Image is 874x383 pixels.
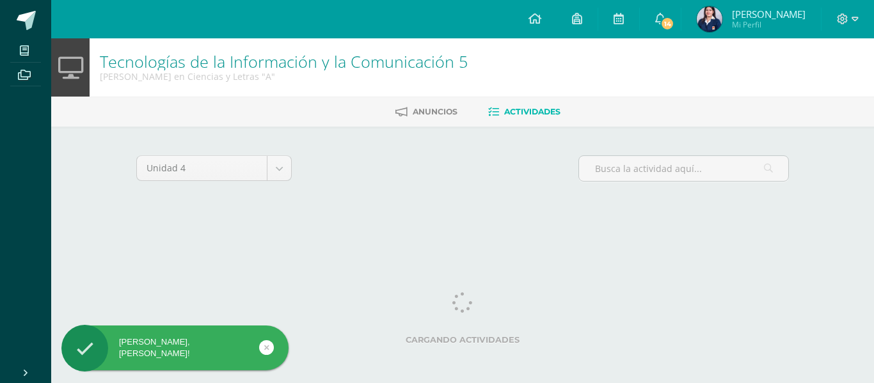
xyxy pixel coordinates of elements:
label: Cargando actividades [136,335,789,345]
a: Anuncios [395,102,457,122]
span: 14 [660,17,674,31]
span: Unidad 4 [147,156,257,180]
a: Actividades [488,102,560,122]
span: [PERSON_NAME] [732,8,806,20]
span: Anuncios [413,107,457,116]
img: 8ca2ac09046cf6b8bd683396455d132d.png [697,6,722,32]
div: Quinto Quinto Bachillerato en Ciencias y Letras 'A' [100,70,468,82]
div: [PERSON_NAME], [PERSON_NAME]! [61,336,289,359]
h1: Tecnologías de la Información y la Comunicación 5 [100,52,468,70]
span: Actividades [504,107,560,116]
span: Mi Perfil [732,19,806,30]
input: Busca la actividad aquí... [579,156,788,181]
a: Tecnologías de la Información y la Comunicación 5 [100,51,468,72]
a: Unidad 4 [137,156,291,180]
